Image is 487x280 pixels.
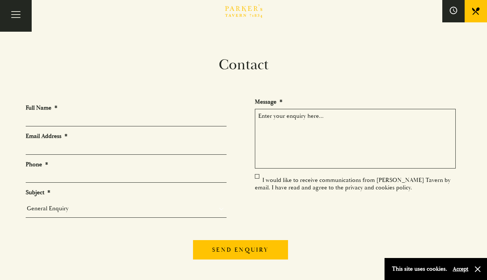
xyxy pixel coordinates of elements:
[255,98,282,106] label: Message
[26,189,50,196] label: Subject
[392,264,447,274] p: This site uses cookies.
[255,176,450,191] label: I would like to receive communications from [PERSON_NAME] Tavern by email. I have read and agree ...
[26,104,57,112] label: Full Name
[26,132,67,140] label: Email Address
[474,265,481,273] button: Close and accept
[26,161,48,169] label: Phone
[20,56,467,74] h1: Contact
[453,265,468,273] button: Accept
[255,197,368,226] iframe: reCAPTCHA
[193,240,288,259] input: Send enquiry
